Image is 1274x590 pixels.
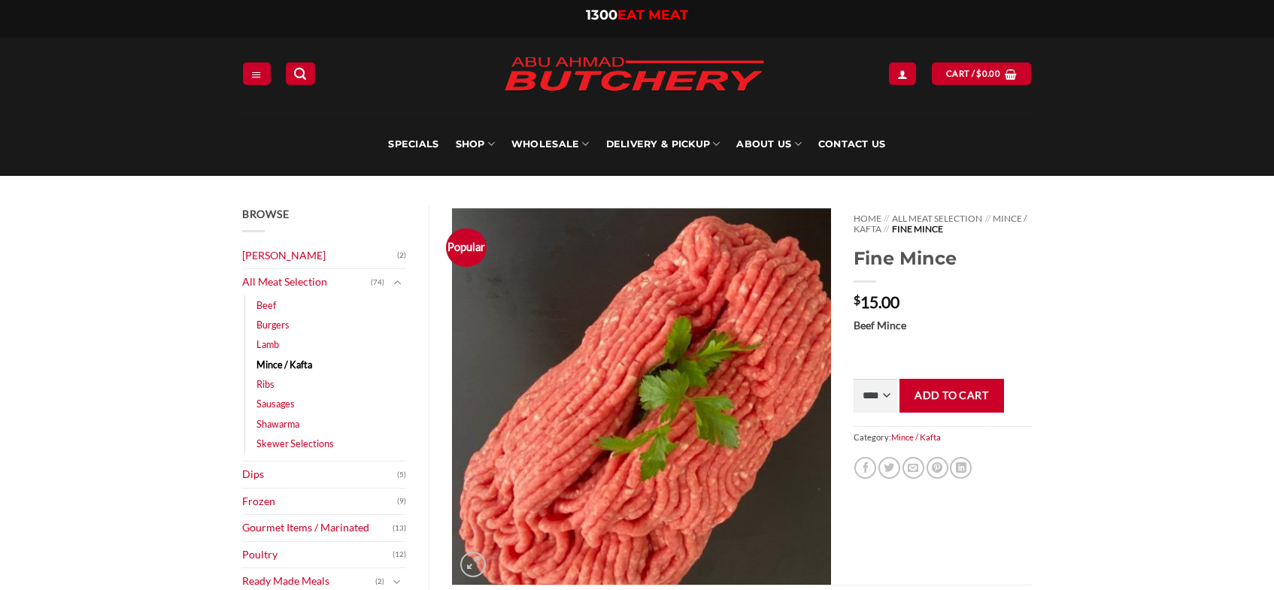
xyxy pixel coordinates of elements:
[397,490,406,513] span: (9)
[889,62,916,84] a: Login
[393,543,406,566] span: (12)
[854,213,881,224] a: Home
[256,394,295,413] a: Sausages
[256,315,290,334] a: Burgers
[985,213,990,224] span: //
[586,7,688,23] a: 1300EAT MEAT
[932,62,1031,84] a: View cart
[393,517,406,540] span: (13)
[736,113,801,176] a: About Us
[976,67,981,80] span: $
[950,457,972,479] a: Share on LinkedIn
[878,457,900,479] a: Share on Twitter
[242,269,371,295] a: All Meat Selection
[256,374,275,394] a: Ribs
[242,461,397,488] a: Dips
[371,271,384,294] span: (74)
[854,319,906,331] strong: Beef Mince
[854,426,1032,448] span: Category:
[388,573,406,590] button: Toggle
[491,47,777,104] img: Abu Ahmad Butchery
[242,489,397,515] a: Frozen
[242,207,289,220] span: Browse
[388,113,438,176] a: Specials
[242,243,397,269] a: [PERSON_NAME]
[286,62,314,84] a: Search
[854,213,1027,234] a: Mince / Kafta
[452,206,831,585] img: Fine Mince
[242,515,393,541] a: Gourmet Items / Marinated
[617,7,688,23] span: EAT MEAT
[242,542,393,568] a: Poultry
[946,67,1000,80] span: Cart /
[586,7,617,23] span: 1300
[388,274,406,291] button: Toggle
[976,68,1000,78] bdi: 0.00
[256,434,334,453] a: Skewer Selections
[818,113,886,176] a: Contact Us
[892,223,943,234] span: Fine Mince
[899,379,1004,413] button: Add to cart
[397,464,406,486] span: (5)
[397,244,406,267] span: (2)
[456,113,495,176] a: SHOP
[891,432,941,442] a: Mince / Kafta
[854,294,860,306] span: $
[884,223,889,234] span: //
[927,457,948,479] a: Pin on Pinterest
[256,295,276,315] a: Beef
[460,552,486,577] a: Zoom
[511,113,590,176] a: Wholesale
[256,334,279,354] a: Lamb
[854,292,899,311] bdi: 15.00
[884,213,889,224] span: //
[606,113,720,176] a: Delivery & Pickup
[854,457,876,479] a: Share on Facebook
[256,414,299,434] a: Shawarma
[256,355,312,374] a: Mince / Kafta
[854,247,1032,270] h1: Fine Mince
[892,213,982,224] a: All Meat Selection
[902,457,924,479] a: Email to a Friend
[243,62,270,84] a: Menu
